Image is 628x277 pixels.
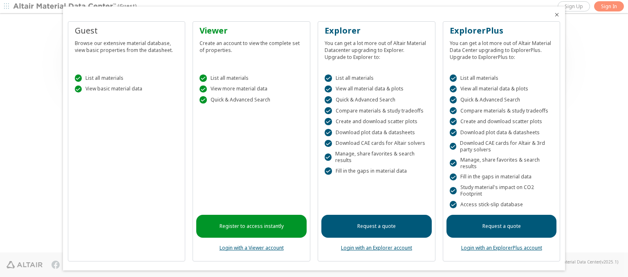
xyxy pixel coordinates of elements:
[200,86,303,93] div: View more material data
[325,96,428,104] div: Quick & Advanced Search
[75,74,179,82] div: List all materials
[450,201,457,208] div: 
[200,74,303,82] div: List all materials
[450,201,554,208] div: Access stick-slip database
[325,86,332,93] div: 
[325,107,332,115] div: 
[75,74,82,82] div: 
[325,151,428,164] div: Manage, share favorites & search results
[450,143,456,150] div: 
[200,36,303,54] div: Create an account to view the complete set of properties.
[200,96,207,104] div: 
[450,118,457,125] div: 
[200,86,207,93] div: 
[450,118,554,125] div: Create and download scatter plots
[75,36,179,54] div: Browse our extensive material database, view basic properties from the datasheet.
[75,86,179,93] div: View basic material data
[450,107,554,115] div: Compare materials & study tradeoffs
[450,86,457,93] div: 
[450,157,554,170] div: Manage, share favorites & search results
[450,129,554,136] div: Download plot data & datasheets
[341,244,412,251] a: Login with an Explorer account
[450,173,457,181] div: 
[450,86,554,93] div: View all material data & plots
[200,74,207,82] div: 
[325,167,332,175] div: 
[325,96,332,104] div: 
[325,36,428,61] div: You can get a lot more out of Altair Material Datacenter upgrading to Explorer. Upgrade to Explor...
[325,25,428,36] div: Explorer
[325,118,428,125] div: Create and download scatter plots
[450,160,457,167] div: 
[325,107,428,115] div: Compare materials & study tradeoffs
[450,107,457,115] div: 
[325,74,332,82] div: 
[450,187,457,194] div: 
[446,215,557,238] a: Request a quote
[450,140,554,153] div: Download CAE cards for Altair & 3rd party solvers
[554,11,560,18] button: Close
[461,244,542,251] a: Login with an ExplorerPlus account
[450,184,554,197] div: Study material's impact on CO2 Footprint
[450,74,457,82] div: 
[325,129,428,136] div: Download plot data & datasheets
[200,96,303,104] div: Quick & Advanced Search
[325,118,332,125] div: 
[200,25,303,36] div: Viewer
[450,96,457,104] div: 
[321,215,432,238] a: Request a quote
[450,173,554,181] div: Fill in the gaps in material data
[450,74,554,82] div: List all materials
[75,25,179,36] div: Guest
[325,153,332,161] div: 
[325,140,332,147] div: 
[450,36,554,61] div: You can get a lot more out of Altair Material Data Center upgrading to ExplorerPlus. Upgrade to E...
[325,129,332,136] div: 
[450,96,554,104] div: Quick & Advanced Search
[325,86,428,93] div: View all material data & plots
[325,140,428,147] div: Download CAE cards for Altair solvers
[220,244,284,251] a: Login with a Viewer account
[75,86,82,93] div: 
[450,129,457,136] div: 
[325,167,428,175] div: Fill in the gaps in material data
[196,215,307,238] a: Register to access instantly
[325,74,428,82] div: List all materials
[450,25,554,36] div: ExplorerPlus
